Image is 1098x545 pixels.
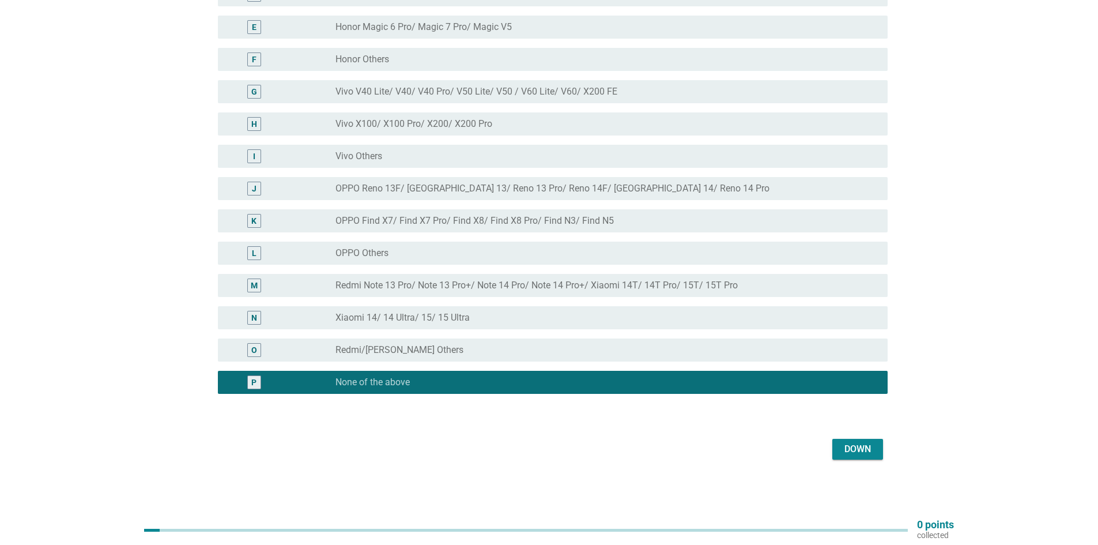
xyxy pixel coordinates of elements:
font: collected [917,531,949,540]
font: G [251,87,257,96]
font: K [251,216,256,225]
font: Redmi Note 13 Pro/ Note 13 Pro+/ Note 14 Pro/ Note 14 Pro+/ Xiaomi 14T/ 14T Pro/ 15T/ 15T Pro [335,280,738,291]
font: OPPO Reno 13F/ [GEOGRAPHIC_DATA] 13/ Reno 13 Pro/ Reno 14F/ [GEOGRAPHIC_DATA] 14/ Reno 14 Pro [335,183,769,194]
font: Down [844,443,871,454]
font: Honor Magic 6 Pro/ Magic 7 Pro/ Magic V5 [335,21,512,32]
button: Down [832,439,883,460]
font: Vivo X100/ X100 Pro/ X200/ X200 Pro [335,118,492,129]
font: N [251,313,257,322]
font: OPPO Others [335,247,388,258]
font: Vivo Others [335,151,382,161]
font: Xiaomi 14/ 14 Ultra/ 15/ 15 Ultra [335,312,470,323]
font: L [252,249,256,258]
font: P [251,378,256,387]
font: M [251,281,258,290]
font: E [252,22,256,32]
font: Vivo V40 Lite/ V40/ V40 Pro/ V50 Lite/ V50 / V60 Lite/ V60/ X200 FE [335,86,617,97]
font: Honor Others [335,54,389,65]
font: 0 points [917,518,954,531]
font: Redmi/[PERSON_NAME] Others [335,344,463,355]
font: F [252,55,256,64]
font: OPPO Find X7/ Find X7 Pro/ Find X8/ Find X8 Pro/ Find N3/ Find N5 [335,215,614,226]
font: None of the above [335,377,410,388]
font: H [251,119,257,129]
font: O [251,345,257,355]
font: J [252,184,256,193]
font: I [253,152,255,161]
